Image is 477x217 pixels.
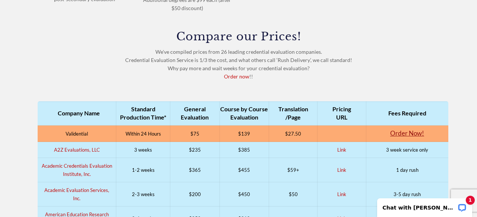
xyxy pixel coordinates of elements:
[224,73,249,80] a: Order now
[41,109,116,117] div: Company Name
[219,101,269,125] th: Course by Course Evaluation
[54,147,100,153] a: A2Z Evaluations, LLC
[219,158,269,182] td: $455
[337,147,346,153] a: Link
[116,142,170,158] td: 3 weeks
[337,191,346,197] a: Link
[269,158,318,182] td: $59+
[116,101,170,125] th: Standard Production Time*
[318,101,366,125] th: Pricing URL
[366,158,448,182] td: 1 day rush
[269,101,318,125] th: Translation /Page
[366,109,448,117] div: Fees Required
[337,167,346,173] a: Link
[219,125,269,142] td: $139
[38,31,439,81] div: We've compiled prices from 26 leading credential evaluation companies. Credential Evaluation Serv...
[170,101,219,125] th: General Evaluation
[269,182,318,207] td: $50
[38,125,116,142] td: Validential
[170,125,219,142] td: $75
[44,187,109,201] a: Academic Evaluation Services, Inc.
[116,158,170,182] td: 1-2 weeks
[116,125,170,142] td: Within 24 Hours
[170,182,219,207] td: $200
[116,182,170,207] td: 2-3 weeks
[170,142,219,158] td: $235
[42,163,112,177] a: Academic Credentials Evaluation Institute, Inc.
[372,193,477,217] iframe: LiveChat chat widget
[170,158,219,182] td: $365
[366,182,448,207] td: 3-5 day rush
[219,142,269,158] td: $385
[390,129,424,137] a: Order Now!
[269,125,318,142] td: $27.50
[366,142,448,158] td: 3 week service only
[38,31,439,42] h3: Compare our Prices!
[219,182,269,207] td: $450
